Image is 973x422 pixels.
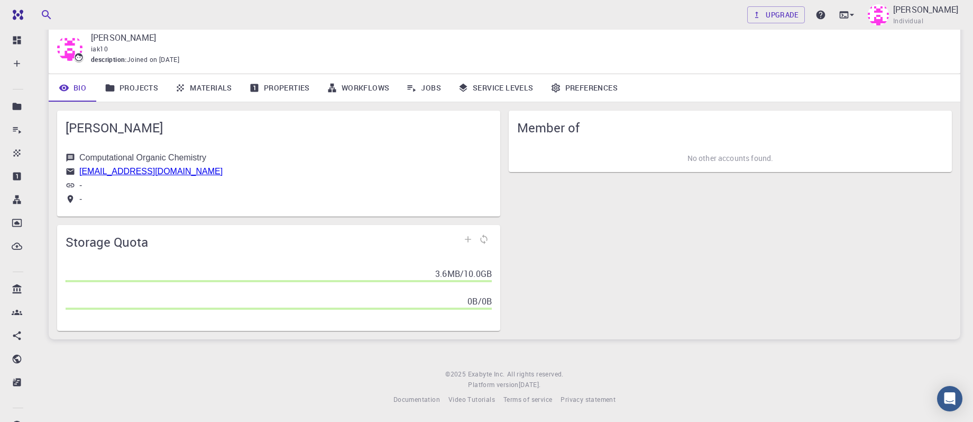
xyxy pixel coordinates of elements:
p: 3.6MB / 10.0GB [435,267,492,280]
span: Member of [517,119,943,136]
span: Individual [893,16,923,26]
span: Platform version [468,380,518,390]
span: Documentation [393,395,440,403]
a: Video Tutorials [448,394,495,405]
span: description : [91,55,127,65]
span: [DATE] . [519,380,541,389]
a: Exabyte Inc. [468,369,505,380]
span: Terms of service [503,395,552,403]
p: 0B / 0B [467,295,492,308]
a: Materials [167,74,241,102]
span: Joined on [DATE] [127,55,179,65]
a: Privacy statement [561,394,616,405]
a: Upgrade [747,6,805,23]
img: Imran Ahmd Khan [868,4,889,25]
span: Storage Quota [66,234,460,250]
a: Documentation [393,394,440,405]
a: Preferences [542,74,626,102]
span: All rights reserved. [507,369,564,380]
p: [PERSON_NAME] [893,3,958,16]
a: Terms of service [503,394,552,405]
span: Exabyte Inc. [468,370,505,378]
a: Jobs [398,74,449,102]
a: Bio [49,74,96,102]
a: Properties [241,74,318,102]
p: [PERSON_NAME] [91,31,943,44]
span: iak10 [91,44,108,53]
span: Privacy statement [561,395,616,403]
a: [DATE]. [519,380,541,390]
span: Support [21,7,59,17]
a: Workflows [318,74,398,102]
a: [EMAIL_ADDRESS][DOMAIN_NAME] [79,167,223,176]
span: Video Tutorials [448,395,495,403]
span: © 2025 [445,369,467,380]
span: - [79,194,82,203]
div: Computational Organic Chemistry [79,153,206,163]
img: logo [8,10,23,20]
a: - [79,181,82,190]
p: No other accounts found. [687,153,774,164]
a: Service Levels [449,74,542,102]
div: Open Intercom Messenger [937,386,962,411]
span: [PERSON_NAME] [66,119,492,136]
a: Projects [96,74,167,102]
